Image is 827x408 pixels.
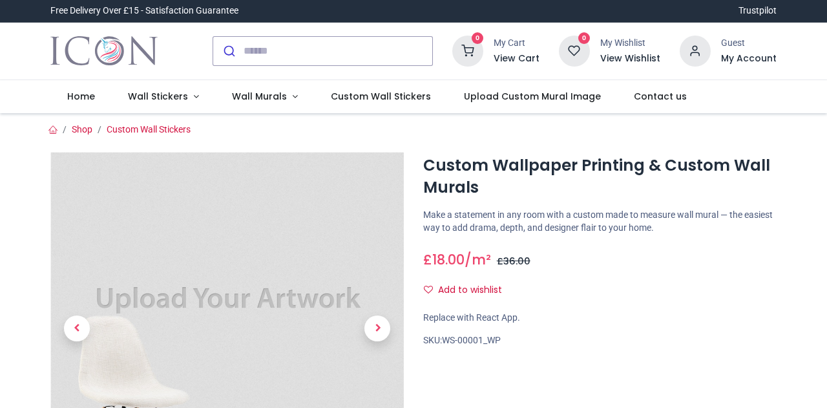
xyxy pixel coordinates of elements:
[559,45,590,55] a: 0
[497,255,530,268] span: £
[578,32,591,45] sup: 0
[215,80,314,114] a: Wall Murals
[331,90,431,103] span: Custom Wall Stickers
[738,5,777,17] a: Trustpilot
[452,45,483,55] a: 0
[494,37,539,50] div: My Cart
[50,33,157,69] a: Logo of Icon Wall Stickers
[72,124,92,134] a: Shop
[423,334,777,347] div: SKU:
[432,250,465,269] span: 18.00
[721,52,777,65] a: My Account
[600,37,660,50] div: My Wishlist
[600,52,660,65] a: View Wishlist
[424,285,433,294] i: Add to wishlist
[494,52,539,65] a: View Cart
[50,33,157,69] img: Icon Wall Stickers
[232,90,287,103] span: Wall Murals
[67,90,95,103] span: Home
[423,250,465,269] span: £
[50,5,238,17] div: Free Delivery Over £15 - Satisfaction Guarantee
[107,124,191,134] a: Custom Wall Stickers
[112,80,216,114] a: Wall Stickers
[423,279,513,301] button: Add to wishlistAdd to wishlist
[423,312,777,325] div: Replace with React App.
[472,32,484,45] sup: 0
[634,90,687,103] span: Contact us
[442,335,501,345] span: WS-00001_WP
[364,316,390,341] span: Next
[721,37,777,50] div: Guest
[213,37,244,65] button: Submit
[423,209,777,234] p: Make a statement in any room with a custom made to measure wall mural — the easiest way to add dr...
[423,155,777,199] h1: Custom Wallpaper Printing & Custom Wall Murals
[503,255,530,268] span: 36.00
[128,90,188,103] span: Wall Stickers
[64,316,90,341] span: Previous
[465,250,491,269] span: /m²
[464,90,601,103] span: Upload Custom Mural Image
